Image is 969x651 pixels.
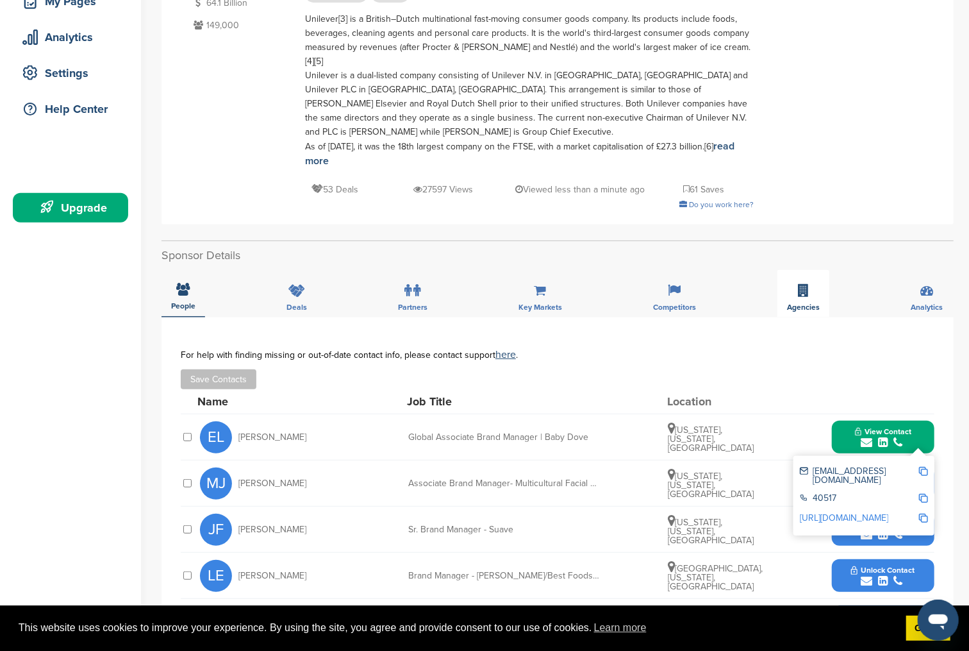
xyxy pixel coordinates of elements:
span: Partners [398,303,427,311]
div: Global Associate Brand Manager | Baby Dove [408,433,600,442]
img: Copy [919,494,928,503]
span: MJ [200,468,232,500]
h2: Sponsor Details [161,247,954,264]
a: Help Center [13,94,128,124]
div: Name [197,396,338,407]
span: Competitors [653,303,696,311]
div: For help with finding missing or out-of-date contact info, please contact support . [181,350,934,360]
a: learn more about cookies [592,618,649,638]
a: [URL][DOMAIN_NAME] [800,512,888,523]
button: Unlock Contact [836,603,930,641]
p: 53 Deals [311,182,358,198]
div: Location [667,396,763,407]
button: View Contact [840,418,927,457]
span: Unlock Contact [851,566,915,575]
div: Settings [19,62,128,85]
div: Job Title [407,396,599,407]
span: Agencies [787,303,820,311]
img: Copy [919,467,928,476]
p: 149,000 [190,17,292,33]
div: Upgrade [19,196,128,219]
button: Save Contacts [181,369,256,389]
div: Brand Manager - [PERSON_NAME]/Best Foods, [PERSON_NAME]’s, Maille [GEOGRAPHIC_DATA] Innovations [408,571,600,580]
div: Analytics [19,26,128,49]
span: [PERSON_NAME] [238,525,306,534]
span: Analytics [911,303,943,311]
div: Help Center [19,97,128,121]
button: Unlock Contact [836,557,930,595]
span: [US_STATE], [US_STATE], [GEOGRAPHIC_DATA] [668,517,754,546]
span: EL [200,421,232,453]
span: [US_STATE], [US_STATE], [GEOGRAPHIC_DATA] [668,425,754,453]
p: 61 Saves [683,182,724,198]
span: Key Markets [518,303,562,311]
span: LE [200,560,232,592]
div: [EMAIL_ADDRESS][DOMAIN_NAME] [800,467,918,485]
iframe: Button to launch messaging window [918,600,959,641]
a: dismiss cookie message [906,616,950,641]
div: Sr. Brand Manager - Suave [408,525,600,534]
p: Viewed less than a minute ago [516,182,645,198]
a: Analytics [13,22,128,52]
span: Deals [286,303,307,311]
span: People [171,302,195,310]
div: Unilever[3] is a British–Dutch multinational fast-moving consumer goods company. Its products inc... [305,12,754,169]
span: JF [200,514,232,546]
span: This website uses cookies to improve your experience. By using the site, you agree and provide co... [19,618,896,638]
span: [GEOGRAPHIC_DATA], [US_STATE], [GEOGRAPHIC_DATA] [668,563,763,592]
a: Do you work here? [679,200,754,209]
a: here [495,348,516,361]
span: [PERSON_NAME] [238,433,306,442]
a: Settings [13,58,128,88]
p: 27597 Views [413,182,473,198]
a: Upgrade [13,193,128,223]
div: 40517 [800,494,918,505]
span: [PERSON_NAME] [238,571,306,580]
span: Do you work here? [689,200,754,209]
div: Associate Brand Manager- Multicultural Facial Skincare Performance [408,479,600,488]
span: View Contact [855,427,911,436]
span: [US_STATE], [US_STATE], [GEOGRAPHIC_DATA] [668,471,754,500]
img: Copy [919,514,928,523]
span: [PERSON_NAME] [238,479,306,488]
